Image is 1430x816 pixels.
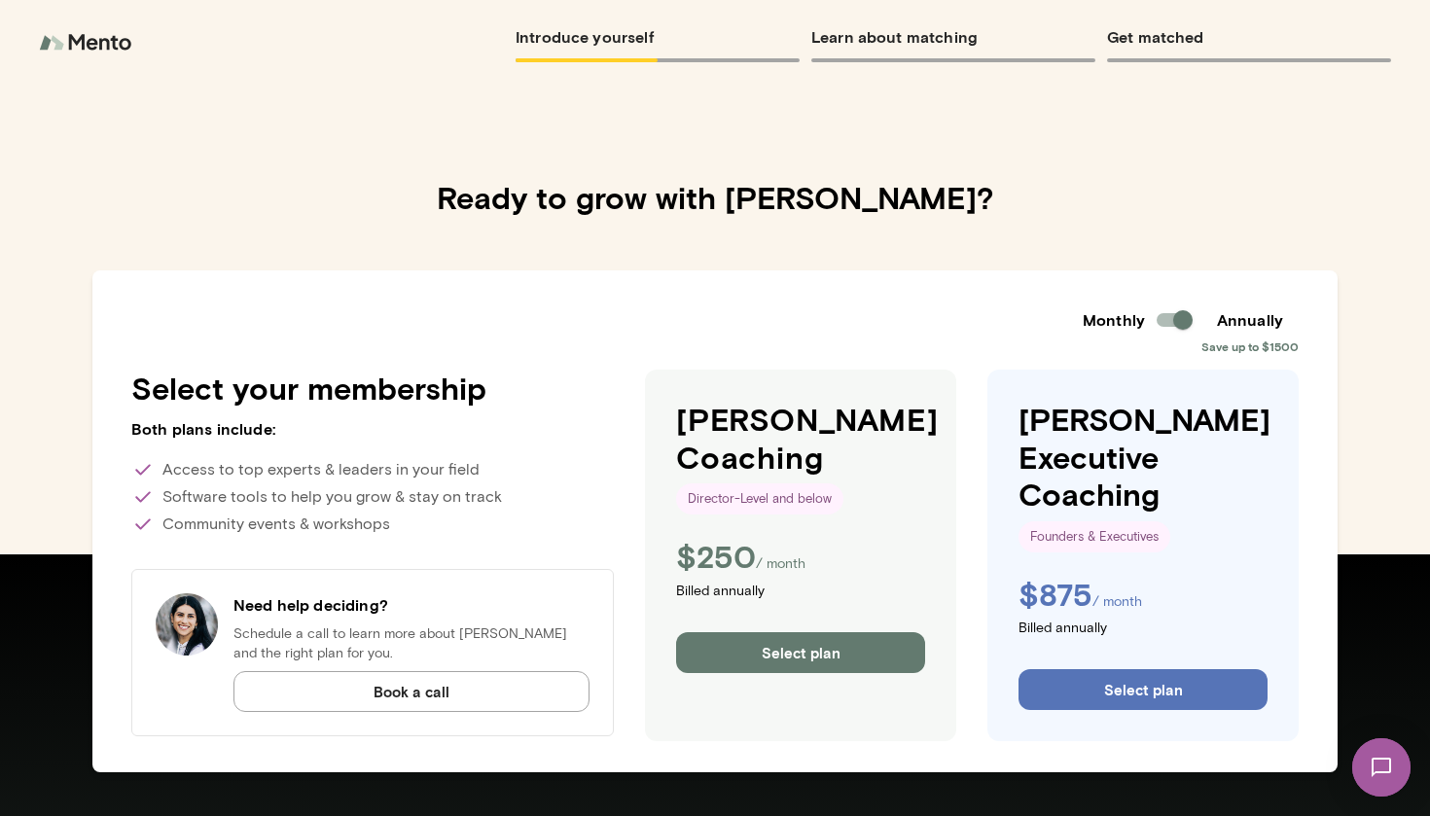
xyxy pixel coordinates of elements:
[676,401,925,476] h4: [PERSON_NAME] Coaching
[811,23,1095,51] h6: Learn about matching
[1092,592,1142,612] p: / month
[1019,619,1268,642] p: Billed annually
[1019,527,1170,547] span: Founders & Executives
[233,624,590,663] p: Schedule a call to learn more about [PERSON_NAME] and the right plan for you.
[756,554,805,574] p: / month
[131,513,614,536] p: Community events & workshops
[131,458,614,481] p: Access to top experts & leaders in your field
[1201,308,1299,332] h6: Annually
[1019,576,1092,613] h4: $ 875
[233,593,590,617] h6: Need help deciding?
[1107,23,1391,51] h6: Get matched
[39,23,136,62] img: logo
[131,370,614,407] h4: Select your membership
[1083,308,1145,332] h6: Monthly
[131,485,614,509] p: Software tools to help you grow & stay on track
[1019,669,1268,710] button: Select plan
[676,632,925,673] button: Select plan
[1201,338,1299,354] span: Save up to $1500
[676,538,756,575] h4: $ 250
[131,417,614,441] h6: Both plans include:
[156,593,218,656] img: Have a question?
[1019,401,1268,513] h4: [PERSON_NAME] Executive Coaching
[676,582,925,605] p: Billed annually
[233,671,590,712] button: Book a call
[676,489,843,509] span: Director-Level and below
[516,23,800,51] h6: Introduce yourself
